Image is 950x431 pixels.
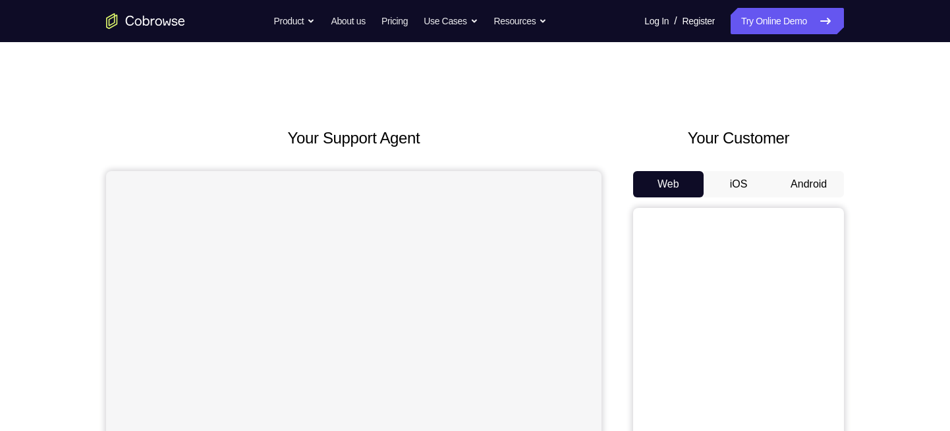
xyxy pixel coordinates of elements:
[674,13,677,29] span: /
[683,8,715,34] a: Register
[644,8,669,34] a: Log In
[424,8,478,34] button: Use Cases
[494,8,547,34] button: Resources
[106,13,185,29] a: Go to the home page
[633,126,844,150] h2: Your Customer
[106,126,601,150] h2: Your Support Agent
[704,171,774,197] button: iOS
[731,8,844,34] a: Try Online Demo
[381,8,408,34] a: Pricing
[331,8,365,34] a: About us
[633,171,704,197] button: Web
[773,171,844,197] button: Android
[274,8,316,34] button: Product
